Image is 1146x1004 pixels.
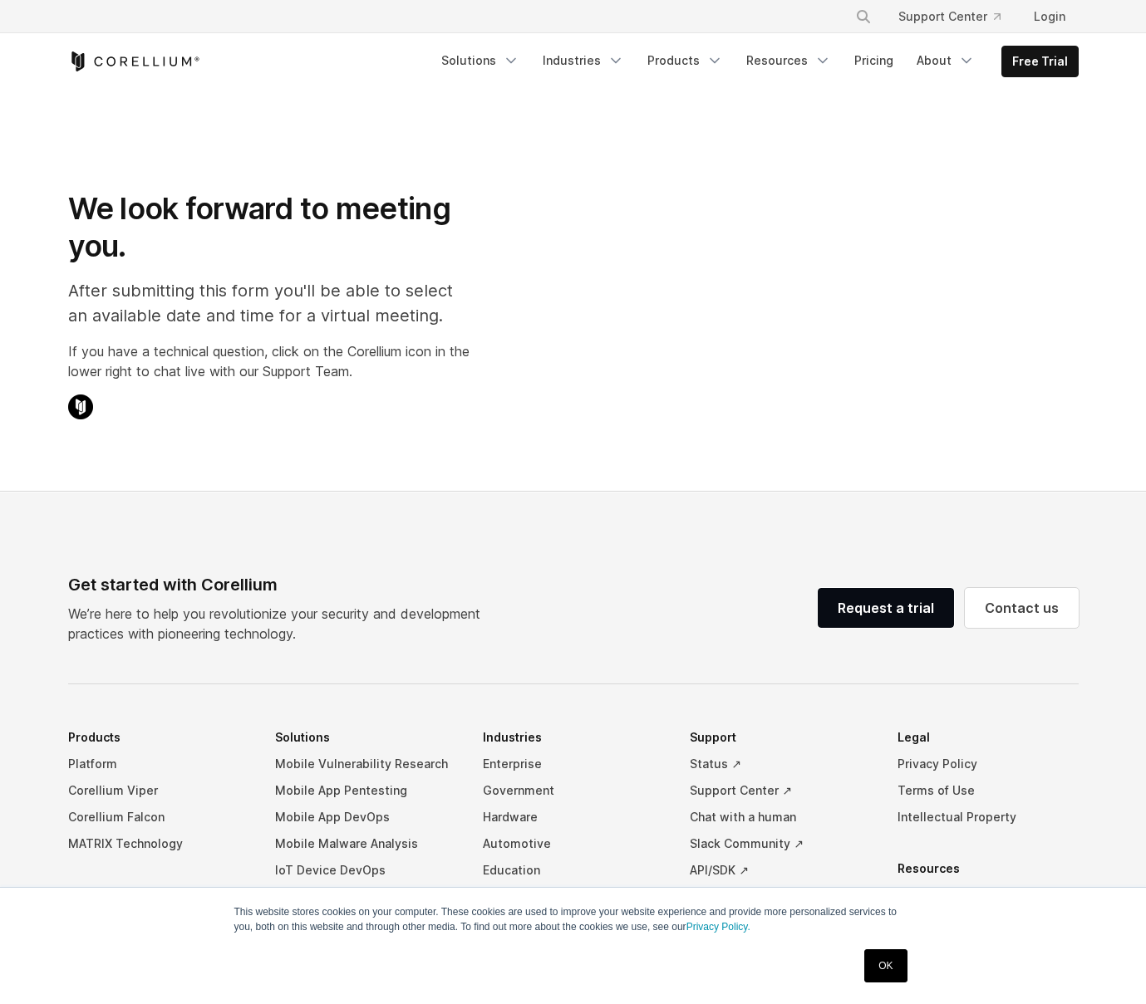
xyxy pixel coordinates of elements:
a: Technical Articles [898,882,1079,908]
a: Support Center ↗ [690,777,871,804]
a: Solutions [431,46,529,76]
h1: We look forward to meeting you. [68,190,470,265]
a: OK [864,949,907,982]
p: After submitting this form you'll be able to select an available date and time for a virtual meet... [68,278,470,328]
a: Status ↗ [690,751,871,777]
a: Privacy Policy [898,751,1079,777]
a: Automotive Systems [275,884,456,910]
a: Enterprise [483,751,664,777]
a: Corellium Falcon [68,804,249,830]
a: Automotive [483,830,664,857]
div: Navigation Menu [835,2,1079,32]
a: Hardware [483,804,664,830]
img: Corellium Chat Icon [68,394,93,419]
a: Products [637,46,733,76]
a: About [907,46,985,76]
a: Slack Community ↗ [690,830,871,857]
a: Intellectual Property [898,804,1079,830]
a: Corellium Home [68,51,200,71]
a: Updates ↗ [690,884,871,910]
a: Privacy Policy. [686,921,750,933]
div: Navigation Menu [431,46,1079,77]
a: Resources [736,46,841,76]
a: Support Center [885,2,1014,32]
a: Mobile App Pentesting [275,777,456,804]
a: Education [483,857,664,884]
a: Chat with a human [690,804,871,830]
p: This website stores cookies on your computer. These cookies are used to improve your website expe... [234,904,912,934]
a: IoT Device DevOps [275,857,456,884]
a: Request a trial [818,588,954,628]
a: Pricing [844,46,903,76]
p: We’re here to help you revolutionize your security and development practices with pioneering tech... [68,604,494,644]
button: Search [848,2,878,32]
a: API/SDK ↗ [690,857,871,884]
a: Contact us [965,588,1079,628]
a: Free Trial [1002,47,1078,76]
a: Mobile Vulnerability Research [275,751,456,777]
a: Terms of Use [898,777,1079,804]
a: Mobile Malware Analysis [275,830,456,857]
p: If you have a technical question, click on the Corellium icon in the lower right to chat live wit... [68,341,470,381]
a: Platform [68,751,249,777]
a: Industries [533,46,634,76]
a: Journalism [483,884,664,910]
a: Corellium Viper [68,777,249,804]
a: MATRIX Technology [68,830,249,857]
a: Mobile App DevOps [275,804,456,830]
div: Get started with Corellium [68,572,494,597]
a: Government [483,777,664,804]
a: Login [1021,2,1079,32]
